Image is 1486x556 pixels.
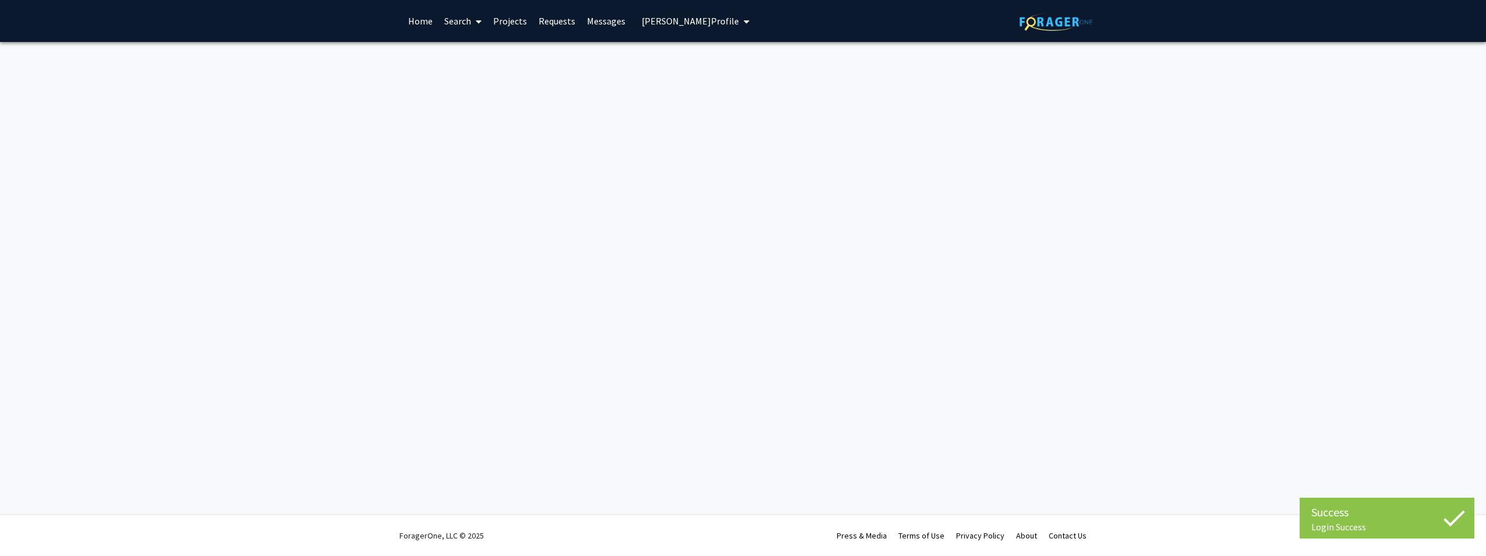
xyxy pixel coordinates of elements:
a: Search [438,1,487,41]
a: Press & Media [837,530,887,541]
a: Contact Us [1049,530,1087,541]
div: Success [1311,504,1463,521]
span: [PERSON_NAME] Profile [642,15,739,27]
a: Messages [581,1,631,41]
div: Login Success [1311,521,1463,533]
a: Terms of Use [898,530,944,541]
a: About [1016,530,1037,541]
a: Requests [533,1,581,41]
div: ForagerOne, LLC © 2025 [399,515,484,556]
img: ForagerOne Logo [1020,13,1092,31]
a: Projects [487,1,533,41]
a: Privacy Policy [956,530,1004,541]
a: Home [402,1,438,41]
